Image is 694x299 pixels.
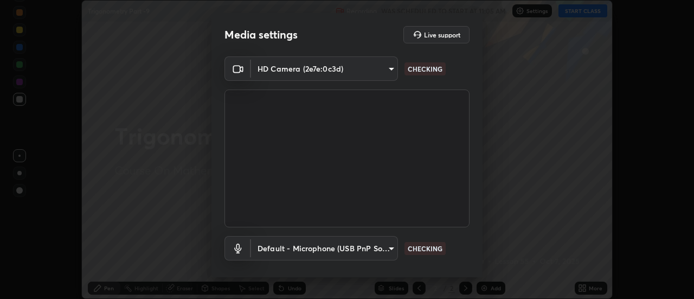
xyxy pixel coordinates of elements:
[408,244,442,253] p: CHECKING
[251,56,398,81] div: HD Camera (2e7e:0c3d)
[251,236,398,260] div: HD Camera (2e7e:0c3d)
[224,28,298,42] h2: Media settings
[408,64,442,74] p: CHECKING
[424,31,460,38] h5: Live support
